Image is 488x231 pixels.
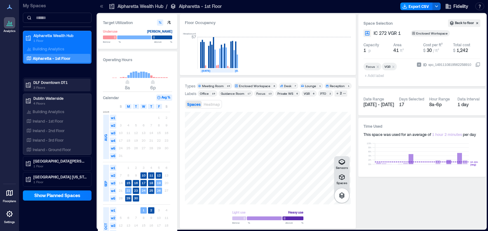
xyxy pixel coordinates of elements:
p: Alpharetta Wealth Hub [118,3,163,10]
span: w5 [110,195,116,202]
p: [GEOGRAPHIC_DATA] [US_STATE] [33,174,87,179]
tspan: 4h [368,154,371,157]
span: IC 272 VGR 1 [374,30,401,36]
div: 1 [318,84,322,88]
span: / ft² [433,48,439,53]
p: Ireland - 2nd Floor [33,128,64,133]
h3: Calendar [103,94,119,101]
div: Desk [284,84,291,88]
text: 2 [150,208,152,212]
span: w1 [110,115,116,121]
a: Floorplans [1,185,18,205]
span: S [166,104,167,109]
h3: Time Used [363,123,480,129]
span: p [369,48,371,53]
span: 1 [363,47,366,54]
p: My Spaces [23,3,91,9]
button: Spaces [186,101,202,108]
span: Fidelity [453,3,468,10]
p: Building Analytics [33,109,64,114]
span: AUG [103,134,108,141]
text: [DATE] [235,69,244,72]
div: 6 [295,92,299,95]
p: Spaces [336,181,347,185]
a: Settings [2,206,17,226]
span: Above % [285,221,303,225]
div: 6 [312,92,315,95]
p: Alpharetta Wealth Hub [33,33,87,38]
p: 1 Floor [33,38,87,43]
div: PTO [320,91,326,96]
button: Enclosed Workspace [411,30,457,36]
div: Enclosed Workspace [416,31,449,35]
div: Heavy use [288,209,303,215]
div: spc_1491110819562258910 [428,61,472,68]
text: 11 [149,173,153,177]
div: 7 [293,84,297,88]
span: Show Planned Spaces [34,192,80,199]
text: 18 [149,181,153,185]
tspan: 2h [368,158,371,161]
span: w1 [110,165,116,171]
a: Analytics [2,15,17,35]
span: 41 [393,48,399,53]
div: Focus [256,91,265,96]
span: Above % [154,40,172,44]
div: Guidance Room [221,91,244,96]
button: Heatmap [202,101,221,108]
p: / [166,3,167,10]
p: [GEOGRAPHIC_DATA][PERSON_NAME] [33,158,87,164]
div: Lounge [305,84,316,88]
text: 23 [134,189,138,192]
span: w4 [110,188,116,194]
p: Analytics [3,29,16,33]
text: [DATE] [202,69,210,72]
div: Hour Range [429,96,450,101]
p: Settings [4,220,15,224]
div: Light use [232,209,246,215]
span: S [120,104,122,109]
span: [DATE] - [DATE] [363,102,394,107]
span: M [127,104,130,109]
div: 2 [339,91,343,96]
div: This space was used for an average of per day [363,132,480,137]
div: 8 [272,84,276,88]
text: 12 [157,173,161,177]
text: 17 [142,181,146,185]
div: Underuse [103,28,118,35]
div: Reception [330,84,345,88]
button: Spaces [334,171,349,187]
text: 25 [149,189,153,192]
div: Enclosed Workspace [239,84,270,88]
span: Spaces [187,102,200,106]
p: Sensors [336,166,348,170]
div: Total cost [453,42,470,47]
span: SEP [103,181,108,187]
span: w2 [110,172,116,179]
div: 8a - 6p [429,101,452,108]
span: F [158,104,160,109]
span: 6p [150,85,156,90]
div: VGR [304,91,310,96]
p: 1 Floor [33,179,87,184]
tspan: 0h [368,163,371,166]
div: Data Interval [457,96,480,101]
text: 22 [126,189,130,192]
div: 17 [399,101,424,108]
div: Focus [366,64,375,69]
p: Dublin Waterside [33,96,87,101]
div: Capacity [363,42,379,47]
div: Private WS [277,91,293,96]
span: T [135,104,137,109]
text: 1 [143,208,145,212]
div: Date Range [363,96,384,101]
span: 1 hour 2 minutes [432,132,462,137]
div: Types [185,83,195,88]
text: 10 [142,173,146,177]
div: Remove Focus [375,64,381,69]
h3: Operating Hours [103,56,172,63]
p: 1 Floor [33,164,87,169]
button: Show Planned Spaces [23,190,91,201]
span: 2025 [103,110,109,114]
span: w2 [110,215,116,221]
